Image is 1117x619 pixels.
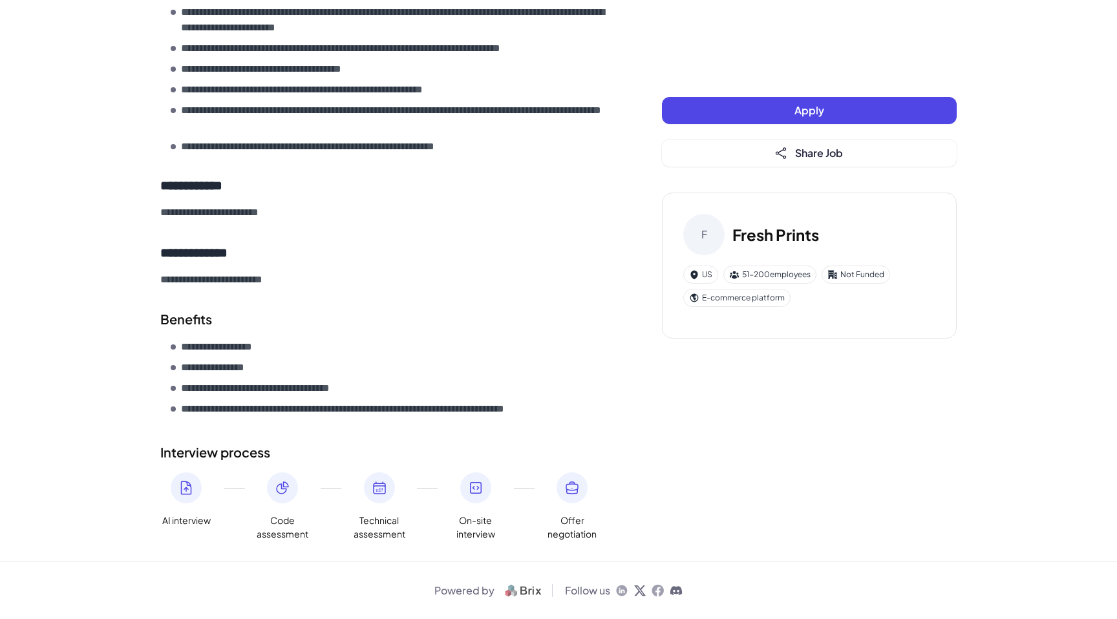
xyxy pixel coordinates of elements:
button: Share Job [662,140,957,167]
span: Follow us [565,583,610,598]
h3: Fresh Prints [732,223,819,246]
div: US [683,266,718,284]
h2: Benefits [160,309,610,329]
span: Share Job [795,146,843,160]
span: Apply [794,103,824,117]
span: Powered by [434,583,495,598]
img: logo [500,583,547,598]
div: F [683,214,725,255]
h2: Interview process [160,443,610,462]
span: AI interview [162,514,211,527]
button: Apply [662,97,957,124]
span: On-site interview [450,514,502,541]
span: Offer negotiation [546,514,598,541]
div: Not Funded [822,266,890,284]
span: Code assessment [257,514,308,541]
div: 51-200 employees [723,266,816,284]
div: E-commerce platform [683,289,791,307]
span: Technical assessment [354,514,405,541]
